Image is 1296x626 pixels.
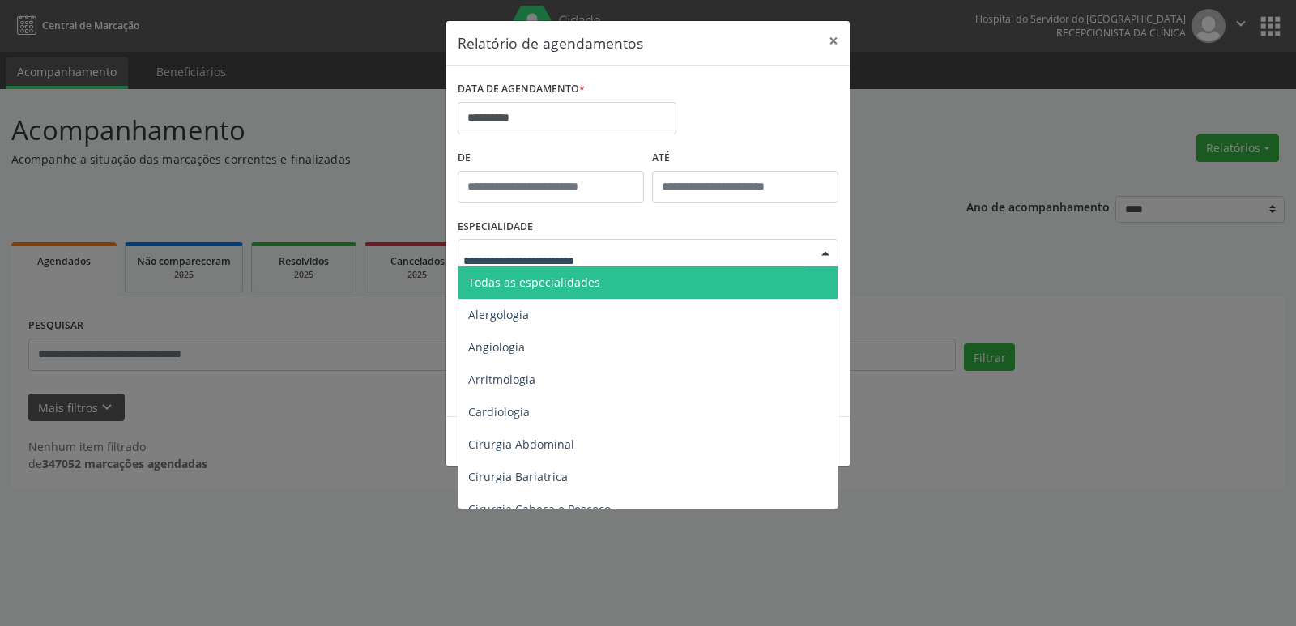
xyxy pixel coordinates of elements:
span: Cirurgia Abdominal [468,436,574,452]
span: Angiologia [468,339,525,355]
label: ESPECIALIDADE [458,215,533,240]
span: Alergologia [468,307,529,322]
label: DATA DE AGENDAMENTO [458,77,585,102]
span: Todas as especialidades [468,275,600,290]
span: Cirurgia Cabeça e Pescoço [468,501,611,517]
span: Cirurgia Bariatrica [468,469,568,484]
span: Cardiologia [468,404,530,419]
h5: Relatório de agendamentos [458,32,643,53]
button: Close [817,21,850,61]
label: ATÉ [652,146,838,171]
label: De [458,146,644,171]
span: Arritmologia [468,372,535,387]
